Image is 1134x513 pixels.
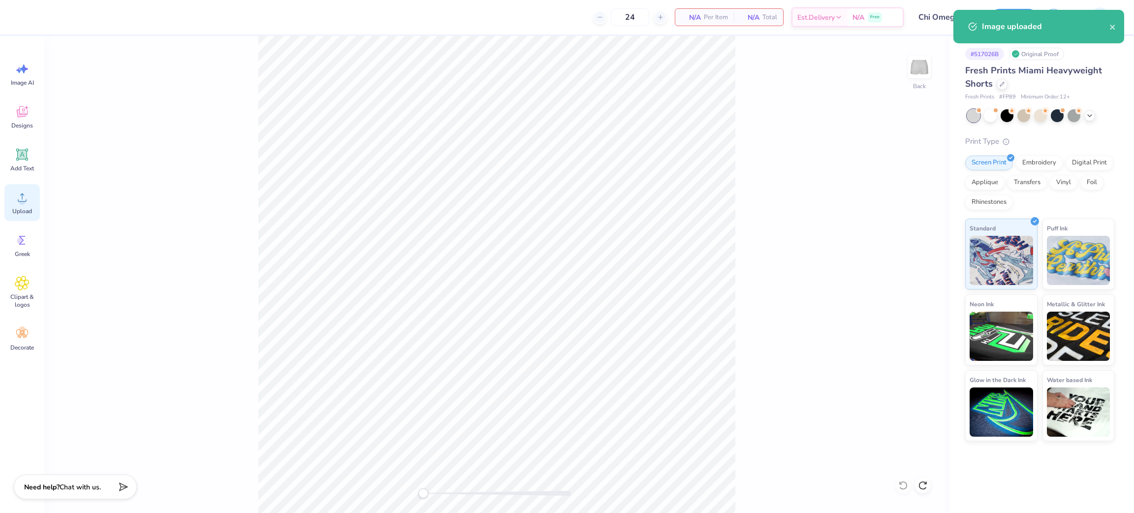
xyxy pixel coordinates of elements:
[1074,7,1114,27] a: MJ
[1109,21,1116,32] button: close
[870,14,880,21] span: Free
[10,344,34,352] span: Decorate
[852,12,864,23] span: N/A
[1050,175,1077,190] div: Vinyl
[15,250,30,258] span: Greek
[1009,48,1064,60] div: Original Proof
[982,21,1109,32] div: Image uploaded
[1021,93,1070,101] span: Minimum Order: 12 +
[762,12,777,23] span: Total
[1080,175,1103,190] div: Foil
[965,64,1102,90] span: Fresh Prints Miami Heavyweight Shorts
[1047,299,1105,309] span: Metallic & Glitter Ink
[970,375,1026,385] span: Glow in the Dark Ink
[6,293,38,309] span: Clipart & logos
[611,8,649,26] input: – –
[910,57,929,77] img: Back
[797,12,835,23] span: Est. Delivery
[965,156,1013,170] div: Screen Print
[913,82,926,91] div: Back
[1008,175,1047,190] div: Transfers
[965,195,1013,210] div: Rhinestones
[1090,7,1110,27] img: Mark Joshua Mullasgo
[1047,375,1092,385] span: Water based Ink
[1047,312,1110,361] img: Metallic & Glitter Ink
[970,236,1033,285] img: Standard
[11,79,34,87] span: Image AI
[418,488,428,498] div: Accessibility label
[681,12,701,23] span: N/A
[965,48,1004,60] div: # 517026B
[965,93,994,101] span: Fresh Prints
[12,207,32,215] span: Upload
[10,164,34,172] span: Add Text
[970,223,996,233] span: Standard
[60,482,101,492] span: Chat with us.
[970,387,1033,437] img: Glow in the Dark Ink
[1066,156,1113,170] div: Digital Print
[740,12,759,23] span: N/A
[911,7,983,27] input: Untitled Design
[1047,236,1110,285] img: Puff Ink
[965,175,1005,190] div: Applique
[965,136,1114,147] div: Print Type
[24,482,60,492] strong: Need help?
[11,122,33,129] span: Designs
[1047,387,1110,437] img: Water based Ink
[999,93,1016,101] span: # FP89
[1016,156,1063,170] div: Embroidery
[970,312,1033,361] img: Neon Ink
[970,299,994,309] span: Neon Ink
[1047,223,1068,233] span: Puff Ink
[704,12,728,23] span: Per Item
